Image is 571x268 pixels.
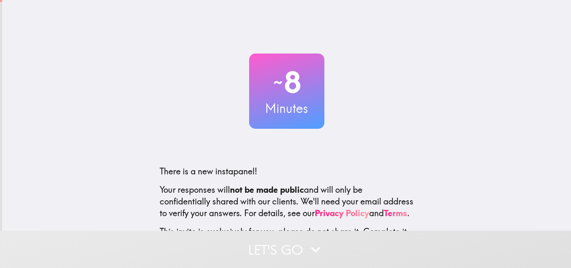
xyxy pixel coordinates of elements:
[160,166,257,176] span: There is a new instapanel!
[384,208,407,218] a: Terms
[272,70,284,95] span: ~
[249,100,324,117] h3: Minutes
[315,208,369,218] a: Privacy Policy
[230,184,304,195] b: not be made public
[249,65,324,100] h2: 8
[160,226,414,249] p: This invite is exclusively for you, please do not share it. Complete it soon because spots are li...
[160,184,414,219] p: Your responses will and will only be confidentially shared with our clients. We'll need your emai...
